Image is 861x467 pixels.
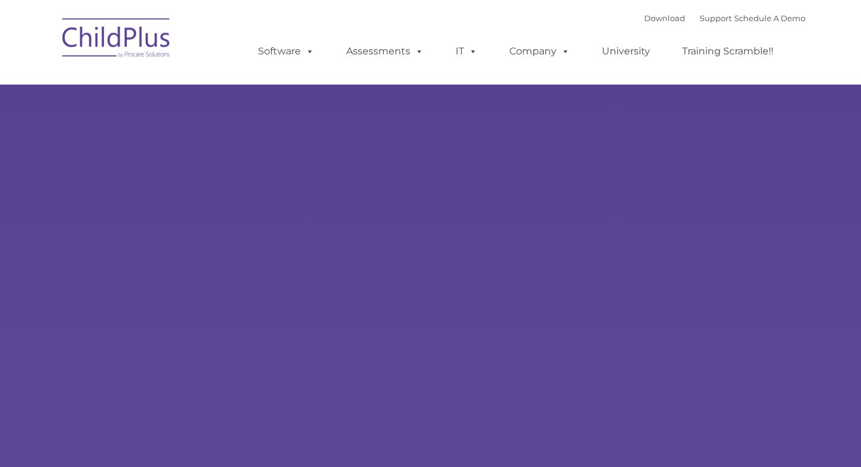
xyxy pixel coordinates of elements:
img: ChildPlus by Procare Solutions [56,10,177,70]
a: Training Scramble!! [670,39,785,63]
a: Schedule A Demo [734,13,805,23]
a: Support [700,13,732,23]
a: Company [497,39,582,63]
a: University [590,39,662,63]
a: IT [443,39,489,63]
a: Assessments [334,39,436,63]
a: Download [644,13,685,23]
font: | [644,13,805,23]
a: Software [246,39,326,63]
